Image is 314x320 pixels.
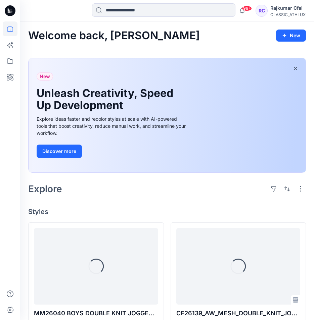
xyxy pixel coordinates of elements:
a: Discover more [37,145,188,158]
h4: Styles [28,208,306,216]
h2: Welcome back, [PERSON_NAME] [28,30,200,42]
div: CLASSIC_ATHLUX [270,12,306,17]
div: Explore ideas faster and recolor styles at scale with AI-powered tools that boost creativity, red... [37,115,188,137]
div: Rajkumar Cfai [270,4,306,12]
span: 99+ [242,6,252,11]
p: CF26139_AW_MESH_DOUBLE_KNIT_JOGGER [176,309,301,318]
h1: Unleash Creativity, Speed Up Development [37,87,178,111]
h2: Explore [28,183,62,194]
span: New [40,72,50,81]
div: RC [256,5,268,17]
button: New [276,30,306,42]
button: Discover more [37,145,82,158]
p: MM26040 BOYS DOUBLE KNIT JOGGER-Opt -1 [34,309,158,318]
